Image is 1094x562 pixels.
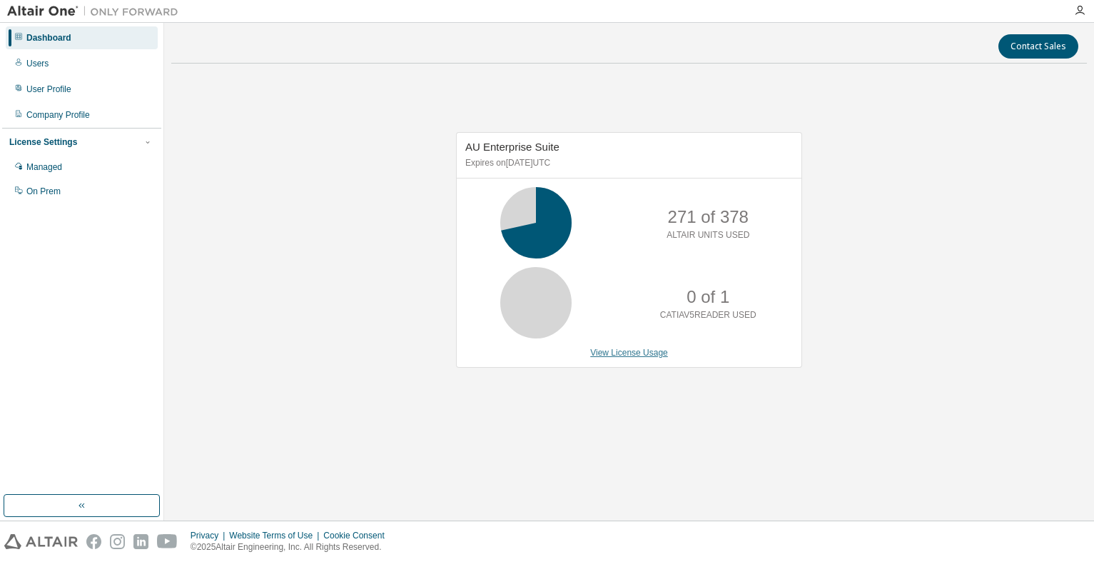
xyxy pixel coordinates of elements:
button: Contact Sales [998,34,1078,59]
div: User Profile [26,84,71,95]
div: License Settings [9,136,77,148]
span: AU Enterprise Suite [465,141,559,153]
p: ALTAIR UNITS USED [667,229,749,241]
img: facebook.svg [86,534,101,549]
p: © 2025 Altair Engineering, Inc. All Rights Reserved. [191,541,393,553]
p: CATIAV5READER USED [660,309,756,321]
div: Managed [26,161,62,173]
img: altair_logo.svg [4,534,78,549]
div: On Prem [26,186,61,197]
div: Dashboard [26,32,71,44]
div: Website Terms of Use [229,530,323,541]
img: instagram.svg [110,534,125,549]
div: Users [26,58,49,69]
div: Privacy [191,530,229,541]
div: Company Profile [26,109,90,121]
a: View License Usage [590,348,668,358]
img: youtube.svg [157,534,178,549]
p: 0 of 1 [687,285,729,309]
p: 271 of 378 [668,205,749,229]
p: Expires on [DATE] UTC [465,157,789,169]
img: Altair One [7,4,186,19]
div: Cookie Consent [323,530,392,541]
img: linkedin.svg [133,534,148,549]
